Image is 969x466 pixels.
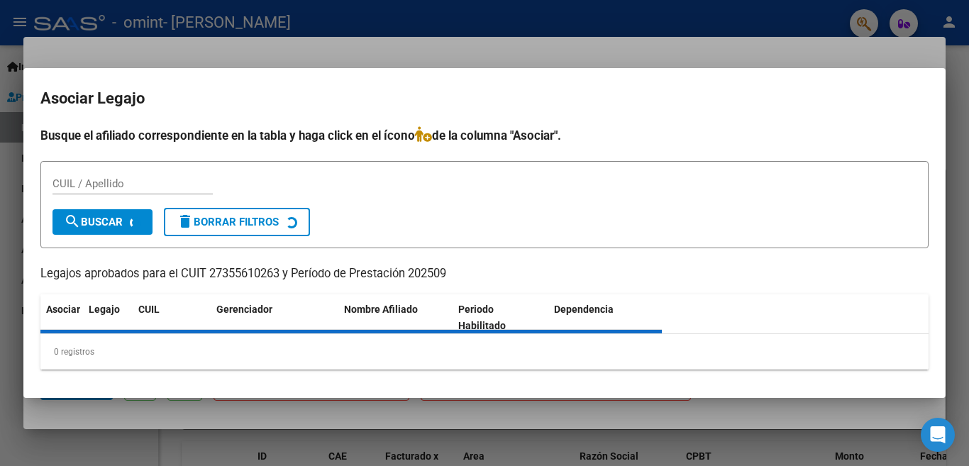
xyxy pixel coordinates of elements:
h4: Busque el afiliado correspondiente en la tabla y haga click en el ícono de la columna "Asociar". [40,126,929,145]
span: Gerenciador [216,304,272,315]
datatable-header-cell: Nombre Afiliado [338,294,453,341]
span: Legajo [89,304,120,315]
span: Buscar [64,216,123,228]
button: Buscar [52,209,153,235]
datatable-header-cell: Gerenciador [211,294,338,341]
datatable-header-cell: Dependencia [548,294,663,341]
h2: Asociar Legajo [40,85,929,112]
mat-icon: search [64,213,81,230]
div: Open Intercom Messenger [921,418,955,452]
span: Dependencia [554,304,614,315]
datatable-header-cell: Legajo [83,294,133,341]
button: Borrar Filtros [164,208,310,236]
datatable-header-cell: Asociar [40,294,83,341]
span: Asociar [46,304,80,315]
span: Borrar Filtros [177,216,279,228]
datatable-header-cell: CUIL [133,294,211,341]
datatable-header-cell: Periodo Habilitado [453,294,548,341]
span: Nombre Afiliado [344,304,418,315]
mat-icon: delete [177,213,194,230]
span: CUIL [138,304,160,315]
span: Periodo Habilitado [458,304,506,331]
p: Legajos aprobados para el CUIT 27355610263 y Período de Prestación 202509 [40,265,929,283]
div: 0 registros [40,334,929,370]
